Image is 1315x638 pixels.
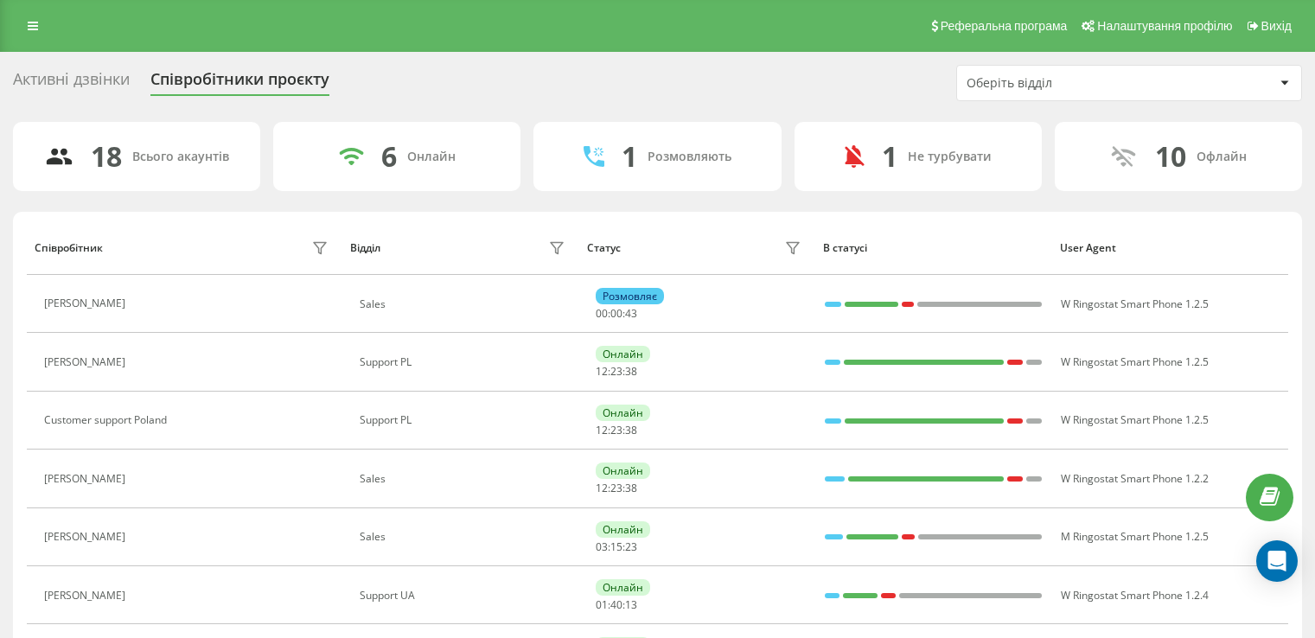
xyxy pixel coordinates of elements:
div: Sales [360,531,570,543]
span: 03 [596,539,608,554]
div: Онлайн [596,463,650,479]
div: Статус [587,242,621,254]
div: Онлайн [596,579,650,596]
span: 00 [596,306,608,321]
span: W Ringostat Smart Phone 1.2.5 [1061,354,1209,369]
span: 23 [625,539,637,554]
div: [PERSON_NAME] [44,356,130,368]
div: Всього акаунтів [132,150,229,164]
span: 13 [625,597,637,612]
div: Розмовляють [648,150,731,164]
span: 40 [610,597,622,612]
span: 23 [610,481,622,495]
span: 38 [625,364,637,379]
span: Реферальна програма [941,19,1068,33]
div: Sales [360,473,570,485]
div: : : [596,308,637,320]
div: : : [596,599,637,611]
div: Open Intercom Messenger [1256,540,1298,582]
div: Не турбувати [908,150,992,164]
span: M Ringostat Smart Phone 1.2.5 [1061,529,1209,544]
span: 23 [610,423,622,437]
div: Розмовляє [596,288,664,304]
div: Онлайн [596,346,650,362]
div: [PERSON_NAME] [44,297,130,309]
div: Customer support Poland [44,414,171,426]
span: 00 [610,306,622,321]
div: Онлайн [596,521,650,538]
span: W Ringostat Smart Phone 1.2.2 [1061,471,1209,486]
span: 38 [625,481,637,495]
div: Support PL [360,356,570,368]
div: В статусі [823,242,1044,254]
div: User Agent [1060,242,1280,254]
div: 18 [91,140,122,173]
div: 6 [381,140,397,173]
div: : : [596,424,637,437]
div: Оберіть відділ [967,76,1173,91]
div: 1 [882,140,897,173]
span: 12 [596,423,608,437]
span: 01 [596,597,608,612]
span: 43 [625,306,637,321]
span: 12 [596,364,608,379]
span: 15 [610,539,622,554]
div: Онлайн [596,405,650,421]
span: W Ringostat Smart Phone 1.2.5 [1061,412,1209,427]
div: Онлайн [407,150,456,164]
div: [PERSON_NAME] [44,590,130,602]
div: : : [596,482,637,494]
span: 23 [610,364,622,379]
div: : : [596,366,637,378]
div: Sales [360,298,570,310]
div: [PERSON_NAME] [44,531,130,543]
div: Співробітники проєкту [150,70,329,97]
span: Налаштування профілю [1097,19,1232,33]
div: Співробітник [35,242,103,254]
span: 12 [596,481,608,495]
div: Офлайн [1197,150,1247,164]
div: Support PL [360,414,570,426]
div: Відділ [350,242,380,254]
span: 38 [625,423,637,437]
span: W Ringostat Smart Phone 1.2.5 [1061,297,1209,311]
div: 10 [1155,140,1186,173]
div: [PERSON_NAME] [44,473,130,485]
div: Support UA [360,590,570,602]
span: W Ringostat Smart Phone 1.2.4 [1061,588,1209,603]
div: Активні дзвінки [13,70,130,97]
span: Вихід [1261,19,1292,33]
div: : : [596,541,637,553]
div: 1 [622,140,637,173]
